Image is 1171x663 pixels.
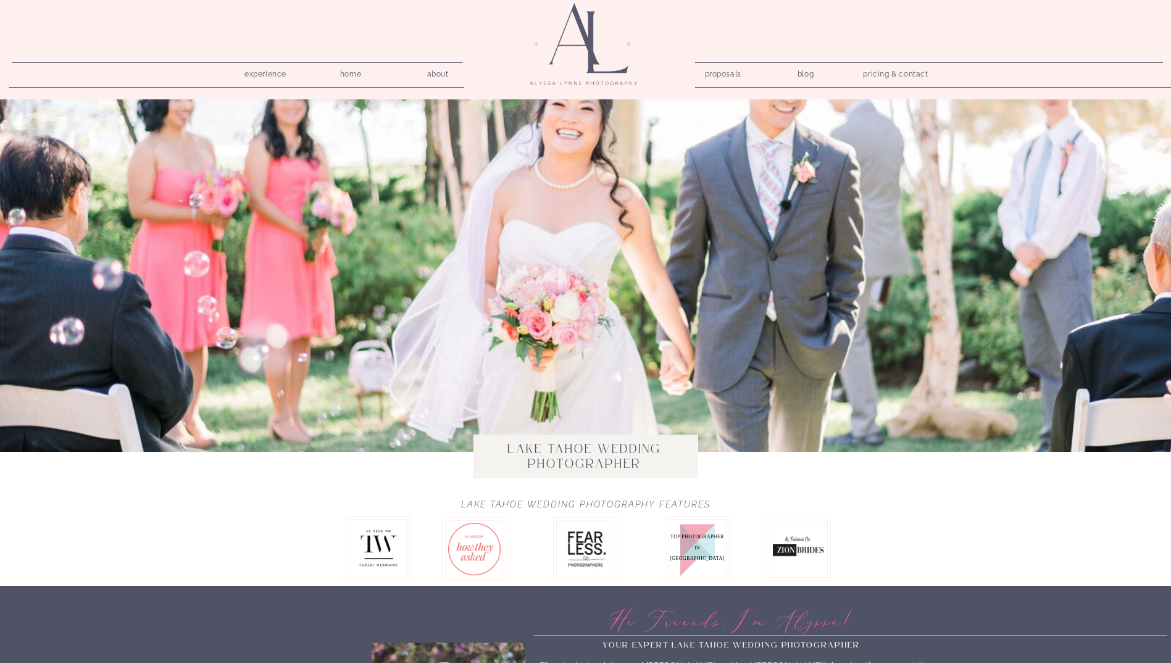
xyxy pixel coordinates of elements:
a: blog [788,66,823,78]
a: proposals [705,66,740,78]
h1: Lake Tahoe wedding photographer [474,442,694,471]
h3: your expert LAKE tahoe Wedding Photographer [547,641,916,653]
p: Top Photographer in [GEOGRAPHIC_DATA] [669,532,726,577]
p: hi friends, i'm alyssa! [556,607,908,629]
a: home [333,66,369,78]
a: about [420,66,456,78]
a: pricing & contact [859,66,933,83]
h2: Lake Tahoe Wedding Photography Features [437,499,735,515]
a: experience [236,66,295,78]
